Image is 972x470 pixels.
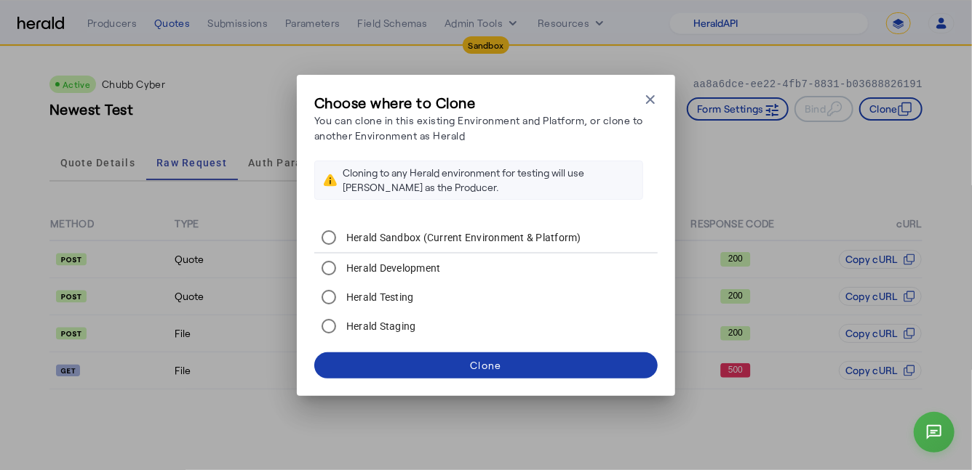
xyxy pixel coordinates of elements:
label: Herald Testing [343,290,414,304]
div: Cloning to any Herald environment for testing will use [PERSON_NAME] as the Producer. [343,166,634,195]
label: Herald Development [343,261,441,275]
h3: Choose where to Clone [314,92,643,113]
label: Herald Sandbox (Current Environment & Platform) [343,230,581,245]
label: Herald Staging [343,319,416,333]
div: Clone [470,357,501,373]
button: Clone [314,352,658,378]
p: You can clone in this existing Environment and Platform, or clone to another Environment as Herald [314,113,643,143]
